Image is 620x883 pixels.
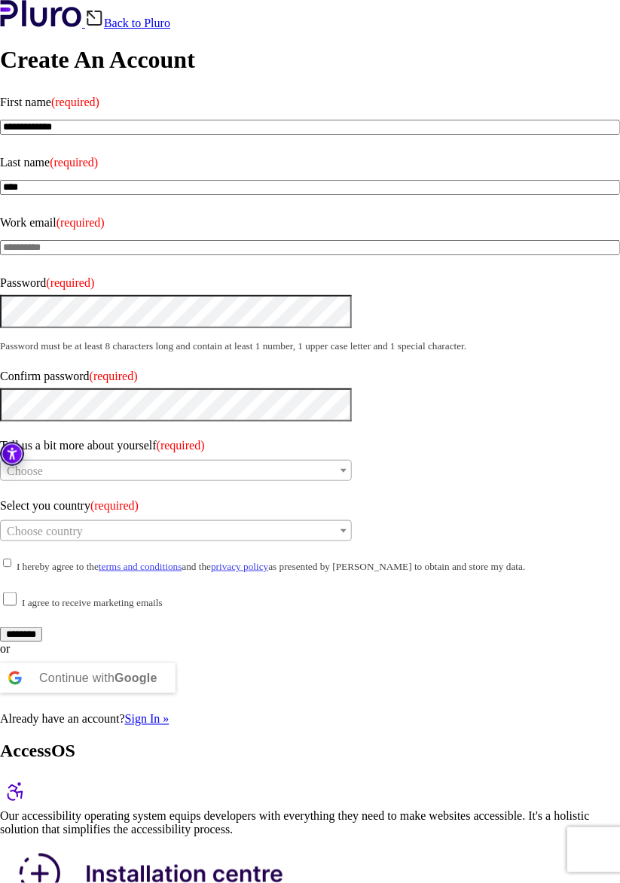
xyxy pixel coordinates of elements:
[90,499,139,512] span: (required)
[17,561,526,572] small: I hereby agree to the and the as presented by [PERSON_NAME] to obtain and store my data.
[99,561,182,572] a: terms and conditions
[7,464,43,477] span: Choose
[22,597,163,608] small: I agree to receive marketing emails
[90,370,138,382] span: (required)
[85,17,170,29] a: Back to Pluro
[115,671,157,684] b: Google
[85,9,104,27] img: Back icon
[46,276,94,289] span: (required)
[3,556,11,570] input: I hereby agree to theterms and conditionsand theprivacy policyas presented by [PERSON_NAME] to ob...
[39,663,157,693] div: Continue with
[57,216,105,229] span: (required)
[125,713,170,726] a: Sign In »
[3,592,17,606] input: I agree to receive marketing emails
[7,525,83,537] span: Choose country
[51,96,99,108] span: (required)
[211,561,268,572] a: privacy policy
[50,156,98,169] span: (required)
[157,439,205,452] span: (required)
